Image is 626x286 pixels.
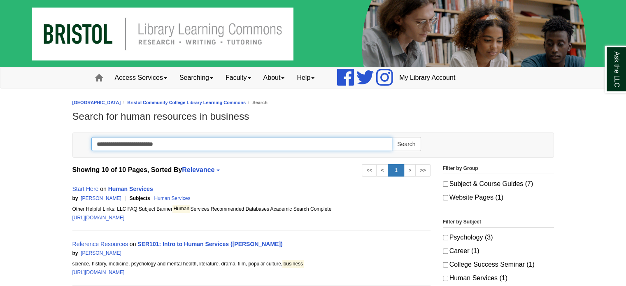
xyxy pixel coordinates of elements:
a: > [404,164,416,177]
a: Access Services [109,67,173,88]
span: by [72,250,78,256]
input: Human Services (1) [443,276,448,281]
legend: Filter by Group [443,164,554,174]
a: [PERSON_NAME] [81,250,121,256]
input: College Success Seminar (1) [443,262,448,267]
span: Subjects [130,195,151,201]
a: Relevance [182,166,219,173]
li: Search [246,99,268,107]
label: Website Pages (1) [443,192,554,203]
a: [GEOGRAPHIC_DATA] [72,100,121,105]
label: Psychology (3) [443,232,554,243]
span: Search Score [198,195,230,201]
ul: Search Pagination [362,164,430,177]
a: Reference Resources [72,241,128,247]
a: [PERSON_NAME] [81,195,121,201]
a: About [257,67,291,88]
mark: business [282,260,304,268]
span: on [100,186,107,192]
span: | [123,250,128,256]
div: Other Helpful Links: LLC FAQ Subject Banner Services Recommended Databases Academic Search Complete [72,205,431,214]
a: < [376,164,388,177]
a: [URL][DOMAIN_NAME] [72,215,125,221]
button: Search [392,137,421,151]
span: 25.95 [192,195,242,201]
a: Bristol Community College Library Learning Commons [127,100,246,105]
legend: Filter by Subject [443,218,554,228]
span: | [123,195,128,201]
a: Human Services [154,195,190,201]
a: Start Here [72,186,99,192]
input: Website Pages (1) [443,195,448,200]
span: by [72,195,78,201]
a: SER101: Intro to Human Services ([PERSON_NAME]) [137,241,282,247]
h1: Search for human resources in business [72,111,554,122]
label: College Success Seminar (1) [443,259,554,270]
input: Psychology (3) [443,235,448,240]
span: Search Score [130,250,161,256]
nav: breadcrumb [72,99,554,107]
span: on [130,241,136,247]
a: 1 [388,164,404,177]
a: >> [415,164,430,177]
span: | [192,195,197,201]
a: Faculty [219,67,257,88]
a: [URL][DOMAIN_NAME] [72,270,125,275]
input: Career (1) [443,249,448,254]
a: Searching [173,67,219,88]
mark: Human [172,205,190,213]
a: Help [291,67,321,88]
label: Career (1) [443,245,554,257]
div: science, history, medicine, psychology and mental health, literature, drama, film, popular culture, [72,260,431,268]
a: << [362,164,377,177]
label: Subject & Course Guides (7) [443,178,554,190]
a: My Library Account [393,67,461,88]
a: Human Services [108,186,153,192]
span: 10.77 [123,250,173,256]
input: Subject & Course Guides (7) [443,181,448,187]
strong: Showing 10 of 10 Pages, Sorted By [72,164,431,176]
label: Human Services (1) [443,272,554,284]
